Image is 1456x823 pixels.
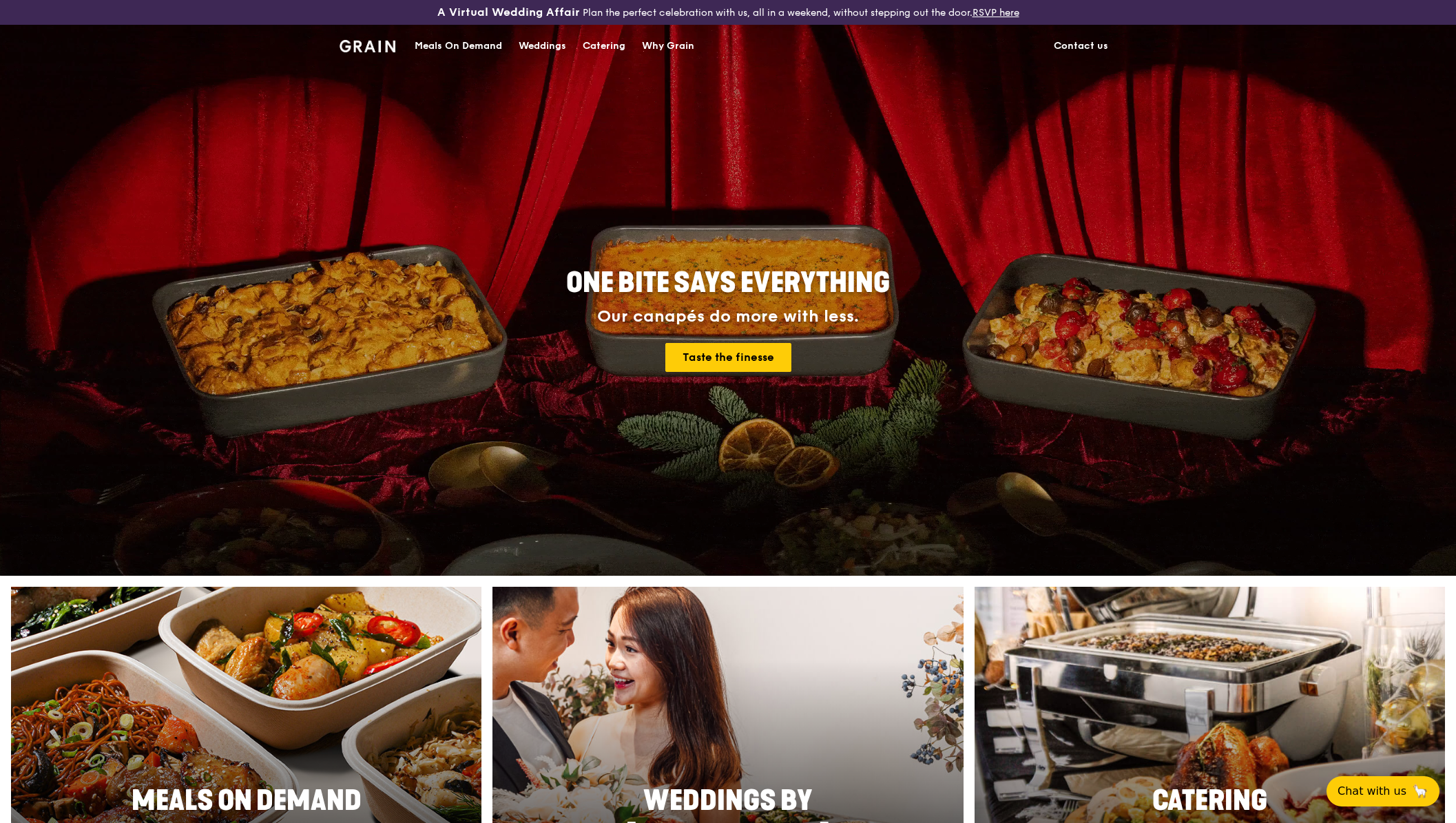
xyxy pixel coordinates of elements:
span: Meals On Demand [132,784,362,817]
a: Catering [574,25,634,67]
a: Why Grain [634,25,703,67]
div: Catering [583,25,625,67]
a: Contact us [1046,25,1116,67]
button: Chat with us🦙 [1327,776,1439,806]
span: ONE BITE SAYS EVERYTHING [566,267,890,300]
img: Grain [340,40,395,52]
a: Taste the finesse [665,343,791,372]
div: Weddings [519,25,566,67]
span: Catering [1152,784,1267,817]
div: Our canapés do more with less. [480,307,976,326]
span: Chat with us [1338,783,1406,800]
div: Meals On Demand [415,25,502,67]
a: GrainGrain [340,24,395,65]
div: Plan the perfect celebration with us, all in a weekend, without stepping out the door. [331,6,1125,19]
h3: A Virtual Wedding Affair [437,6,580,19]
a: RSVP here [973,7,1019,19]
a: Weddings [510,25,574,67]
span: 🦙 [1412,783,1428,800]
div: Why Grain [642,25,694,67]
